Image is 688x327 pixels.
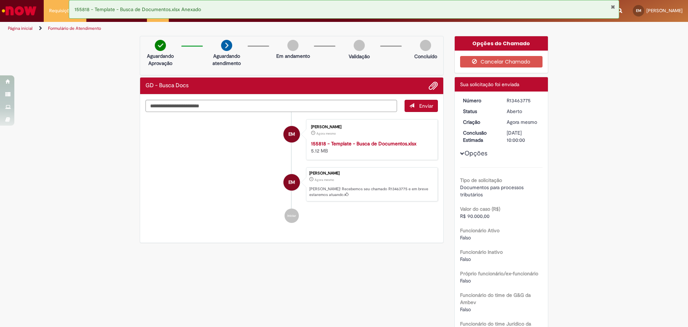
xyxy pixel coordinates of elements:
a: 155818 - Template - Busca de Documentos.xlsx [311,140,416,147]
b: Funcionário do time de G&G da Ambev [460,292,531,305]
time: 29/08/2025 17:24:45 [315,178,334,182]
span: EM [636,8,641,13]
button: Fechar Notificação [611,4,615,10]
b: Funcionário Inativo [460,249,503,255]
ul: Histórico de tíquete [145,112,438,230]
div: [PERSON_NAME] [309,171,434,176]
span: Falso [460,306,471,313]
li: Eduardo Floriani Marques [145,167,438,202]
p: Aguardando Aprovação [143,52,178,67]
p: Validação [349,53,370,60]
b: Tipo de solicitação [460,177,502,183]
button: Enviar [405,100,438,112]
div: [DATE] 10:00:00 [507,129,540,144]
dt: Número [458,97,502,104]
span: Sua solicitação foi enviada [460,81,519,88]
a: Página inicial [8,25,33,31]
span: Agora mesmo [315,178,334,182]
b: Funcionário Ativo [460,227,500,234]
img: img-circle-grey.png [287,40,298,51]
div: 5.12 MB [311,140,430,154]
textarea: Digite sua mensagem aqui... [145,100,397,112]
b: Valor do caso (R$) [460,206,500,212]
span: 155818 - Template - Busca de Documentos.xlsx Anexado [75,6,201,13]
span: Documentos para processos tributários [460,184,525,198]
img: img-circle-grey.png [420,40,431,51]
dt: Status [458,108,502,115]
div: [PERSON_NAME] [311,125,430,129]
div: Eduardo Floriani Marques [283,126,300,143]
time: 29/08/2025 17:24:18 [316,131,336,136]
span: Agora mesmo [316,131,336,136]
img: img-circle-grey.png [354,40,365,51]
span: Falso [460,234,471,241]
span: EM [288,126,295,143]
div: 29/08/2025 17:24:45 [507,118,540,126]
a: Formulário de Atendimento [48,25,101,31]
dt: Conclusão Estimada [458,129,502,144]
span: [PERSON_NAME] [646,8,683,14]
span: Agora mesmo [507,119,537,125]
div: Eduardo Floriani Marques [283,174,300,191]
span: R$ 90.000,00 [460,213,489,219]
p: Em andamento [276,52,310,60]
span: EM [288,174,295,191]
b: Próprio funcionário/ex-funcionário [460,270,538,277]
div: Opções do Chamado [455,36,548,51]
span: Requisições [49,7,74,14]
p: Aguardando atendimento [209,52,244,67]
span: Enviar [419,103,433,109]
button: Adicionar anexos [429,81,438,90]
h2: GD - Busca Docs Histórico de tíquete [145,83,188,89]
div: R13463775 [507,97,540,104]
img: ServiceNow [1,4,38,18]
img: arrow-next.png [221,40,232,51]
img: check-circle-green.png [155,40,166,51]
span: Falso [460,256,471,262]
p: [PERSON_NAME]! Recebemos seu chamado R13463775 e em breve estaremos atuando. [309,186,434,197]
p: Concluído [414,53,437,60]
dt: Criação [458,118,502,126]
span: Falso [460,277,471,284]
ul: Trilhas de página [5,22,453,35]
div: Aberto [507,108,540,115]
button: Cancelar Chamado [460,56,543,67]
